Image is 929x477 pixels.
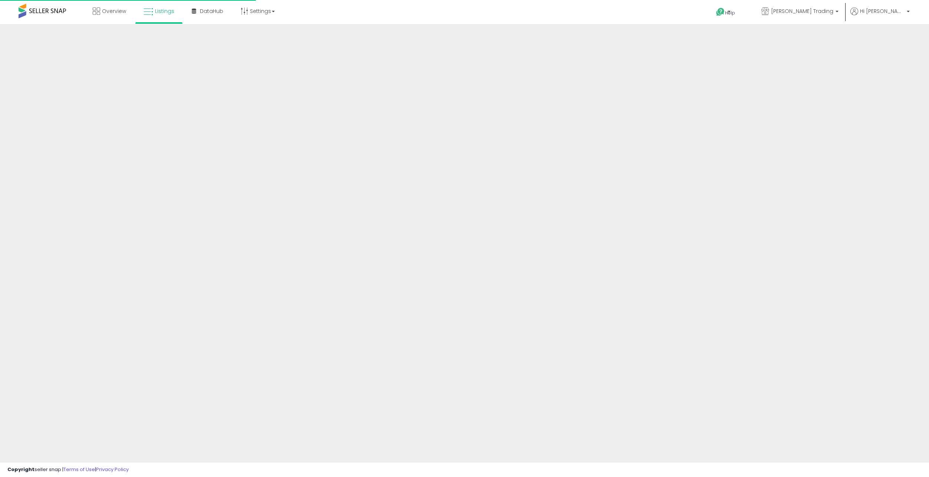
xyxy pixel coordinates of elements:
[200,7,223,15] span: DataHub
[102,7,126,15] span: Overview
[716,7,725,17] i: Get Help
[860,7,905,15] span: Hi [PERSON_NAME]
[850,7,910,24] a: Hi [PERSON_NAME]
[725,10,735,16] span: Help
[155,7,174,15] span: Listings
[771,7,833,15] span: [PERSON_NAME] Trading
[710,2,750,24] a: Help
